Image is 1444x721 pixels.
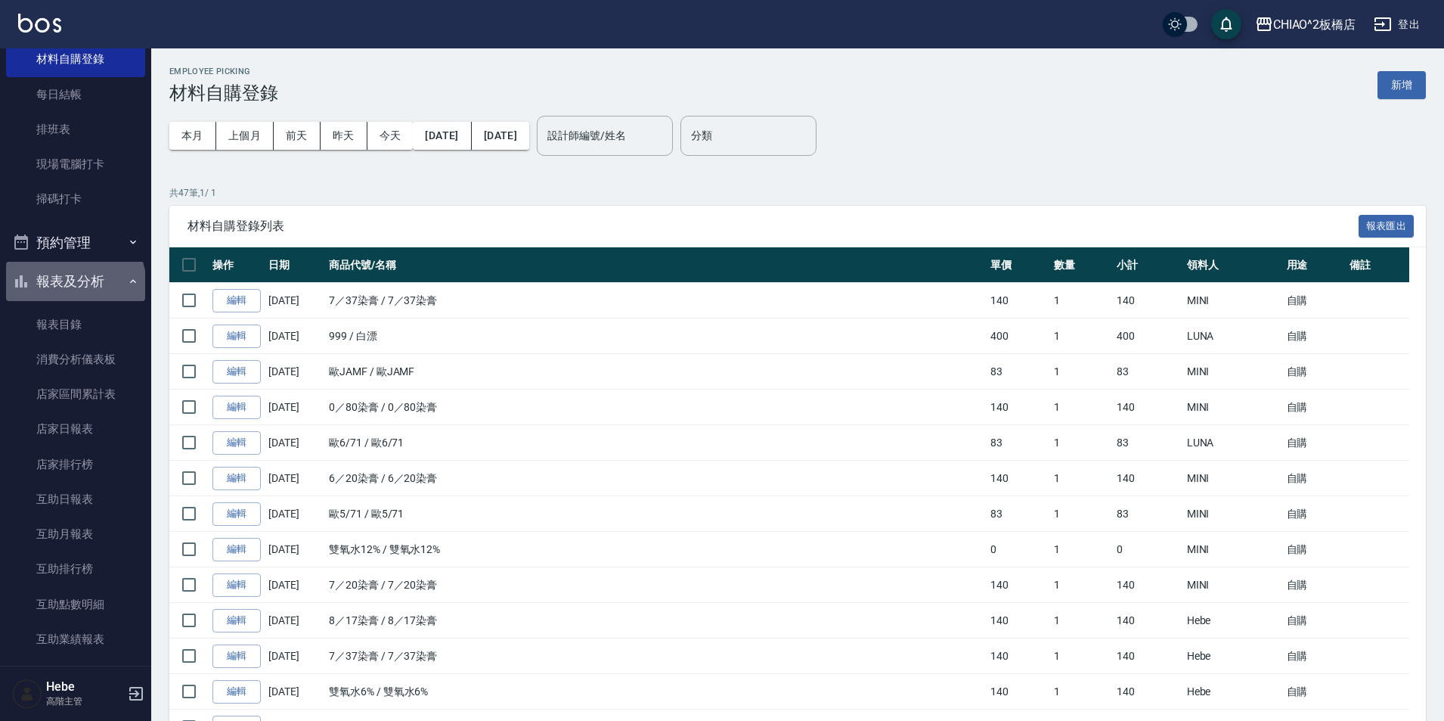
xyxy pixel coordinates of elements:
[1183,532,1283,567] td: MINI
[6,147,145,182] a: 現場電腦打卡
[1283,496,1346,532] td: 自購
[325,319,987,354] td: 999 / 白漂
[472,122,529,150] button: [DATE]
[987,603,1050,639] td: 140
[1346,247,1409,283] th: 備註
[1113,319,1182,354] td: 400
[6,552,145,586] a: 互助排行榜
[1113,283,1182,319] td: 140
[1050,532,1114,567] td: 1
[46,679,123,695] h5: Hebe
[1113,247,1182,283] th: 小計
[1283,532,1346,567] td: 自購
[6,412,145,446] a: 店家日報表
[6,223,145,263] button: 預約管理
[265,283,325,319] td: [DATE]
[1183,247,1283,283] th: 領料人
[987,390,1050,425] td: 140
[6,482,145,517] a: 互助日報表
[265,674,325,710] td: [DATE]
[209,247,265,283] th: 操作
[325,425,987,461] td: 歐6/71 / 歐6/71
[325,247,987,283] th: 商品代號/名稱
[6,307,145,342] a: 報表目錄
[265,567,325,603] td: [DATE]
[1050,283,1114,319] td: 1
[1359,218,1415,232] a: 報表匯出
[987,425,1050,461] td: 83
[1377,77,1426,92] a: 新增
[265,247,325,283] th: 日期
[1113,567,1182,603] td: 140
[1050,567,1114,603] td: 1
[1050,639,1114,674] td: 1
[274,122,321,150] button: 前天
[1283,354,1346,390] td: 自購
[321,122,367,150] button: 昨天
[265,319,325,354] td: [DATE]
[6,377,145,412] a: 店家區間累計表
[1113,425,1182,461] td: 83
[1183,354,1283,390] td: MINI
[6,657,145,691] a: 全店業績分析表
[265,603,325,639] td: [DATE]
[212,573,261,597] a: 編輯
[325,354,987,390] td: 歐JAMF / 歐JAMF
[1183,390,1283,425] td: MINI
[987,247,1050,283] th: 單價
[1050,354,1114,390] td: 1
[1283,461,1346,496] td: 自購
[265,496,325,532] td: [DATE]
[1113,674,1182,710] td: 140
[169,67,278,76] h2: Employee Picking
[169,122,216,150] button: 本月
[1050,319,1114,354] td: 1
[1113,639,1182,674] td: 140
[212,502,261,526] a: 編輯
[212,467,261,490] a: 編輯
[1183,639,1283,674] td: Hebe
[325,603,987,639] td: 8／17染膏 / 8／17染膏
[6,112,145,147] a: 排班表
[6,587,145,622] a: 互助點數明細
[1283,639,1346,674] td: 自購
[6,42,145,76] a: 材料自購登錄
[1368,11,1426,39] button: 登出
[1283,567,1346,603] td: 自購
[6,622,145,657] a: 互助業績報表
[325,283,987,319] td: 7／37染膏 / 7／37染膏
[987,639,1050,674] td: 140
[1283,425,1346,461] td: 自購
[1249,9,1362,40] button: CHIAO^2板橋店
[1183,283,1283,319] td: MINI
[216,122,274,150] button: 上個月
[1183,603,1283,639] td: Hebe
[1183,674,1283,710] td: Hebe
[12,679,42,709] img: Person
[1211,9,1241,39] button: save
[325,461,987,496] td: 6／20染膏 / 6／20染膏
[325,532,987,567] td: 雙氧水12% / 雙氧水12%
[1050,247,1114,283] th: 數量
[212,289,261,312] a: 編輯
[265,639,325,674] td: [DATE]
[413,122,471,150] button: [DATE]
[6,77,145,112] a: 每日結帳
[1183,461,1283,496] td: MINI
[1183,319,1283,354] td: LUNA
[1283,603,1346,639] td: 自購
[1283,390,1346,425] td: 自購
[46,695,123,708] p: 高階主管
[1283,283,1346,319] td: 自購
[325,567,987,603] td: 7／20染膏 / 7／20染膏
[6,447,145,482] a: 店家排行榜
[6,342,145,377] a: 消費分析儀表板
[212,396,261,419] a: 編輯
[325,639,987,674] td: 7／37染膏 / 7／37染膏
[212,538,261,561] a: 編輯
[1359,215,1415,238] button: 報表匯出
[987,532,1050,567] td: 0
[987,283,1050,319] td: 140
[169,186,1426,200] p: 共 47 筆, 1 / 1
[987,496,1050,532] td: 83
